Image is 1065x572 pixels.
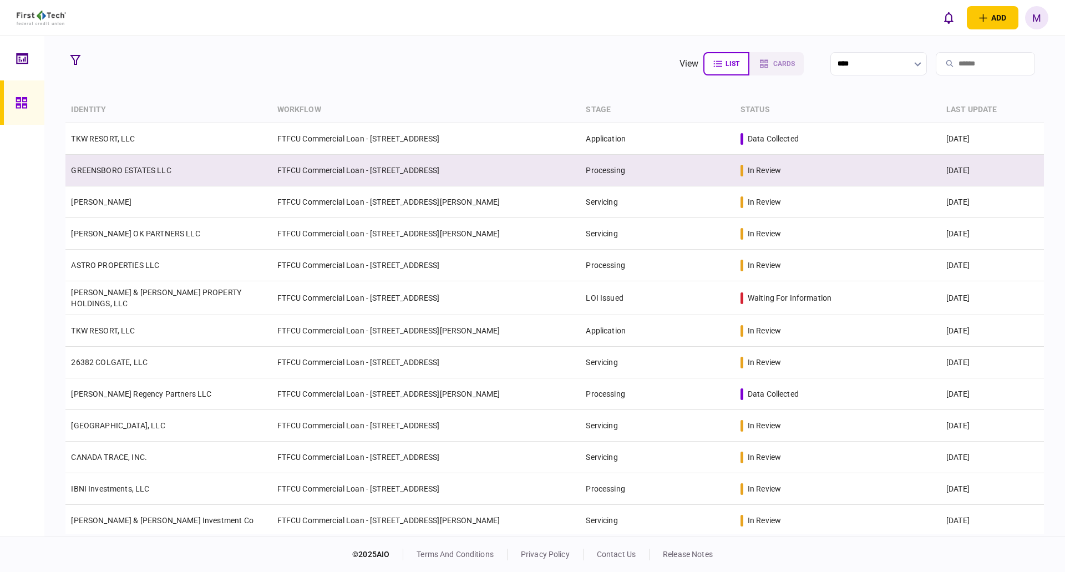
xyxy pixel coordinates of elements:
div: view [679,57,699,70]
td: [DATE] [941,155,1044,186]
td: Servicing [580,347,734,378]
a: [PERSON_NAME] OK PARTNERS LLC [71,229,200,238]
td: [DATE] [941,218,1044,250]
a: 26382 COLGATE, LLC [71,358,148,367]
div: in review [748,260,781,271]
button: open adding identity options [967,6,1018,29]
button: cards [749,52,804,75]
td: FTFCU Commercial Loan - [STREET_ADDRESS][PERSON_NAME] [272,378,581,410]
a: [PERSON_NAME] Regency Partners LLC [71,389,211,398]
a: IBNI Investments, LLC [71,484,149,493]
td: Servicing [580,186,734,218]
td: FTFCU Commercial Loan - [STREET_ADDRESS] [272,347,581,378]
span: cards [773,60,795,68]
a: terms and conditions [417,550,494,559]
a: GREENSBORO ESTATES LLC [71,166,171,175]
div: waiting for information [748,292,831,303]
td: FTFCU Commercial Loan - [STREET_ADDRESS] [272,155,581,186]
td: [DATE] [941,281,1044,315]
td: Application [580,123,734,155]
a: [PERSON_NAME] & [PERSON_NAME] Investment Co [71,516,253,525]
td: FTFCU Commercial Loan - [STREET_ADDRESS] [272,281,581,315]
a: [PERSON_NAME] & [PERSON_NAME] PROPERTY HOLDINGS, LLC [71,288,241,308]
button: list [703,52,749,75]
a: TKW RESORT, LLC [71,326,135,335]
td: FTFCU Commercial Loan - [STREET_ADDRESS] [272,410,581,442]
td: [DATE] [941,505,1044,536]
td: [DATE] [941,442,1044,473]
td: FTFCU Commercial Loan - [STREET_ADDRESS][PERSON_NAME] [272,315,581,347]
a: ASTRO PROPERTIES LLC [71,261,159,270]
td: Processing [580,473,734,505]
td: FTFCU Commercial Loan - [STREET_ADDRESS][PERSON_NAME] [272,186,581,218]
a: privacy policy [521,550,570,559]
td: FTFCU Commercial Loan - [STREET_ADDRESS] [272,473,581,505]
td: FTFCU Commercial Loan - [STREET_ADDRESS][PERSON_NAME] [272,505,581,536]
div: in review [748,196,781,207]
th: identity [65,97,271,123]
td: FTFCU Commercial Loan - [STREET_ADDRESS][PERSON_NAME] [272,218,581,250]
td: Processing [580,378,734,410]
td: [DATE] [941,315,1044,347]
span: list [726,60,739,68]
td: Application [580,315,734,347]
div: © 2025 AIO [352,549,403,560]
td: LOI Issued [580,281,734,315]
div: in review [748,325,781,336]
th: stage [580,97,734,123]
a: release notes [663,550,713,559]
div: in review [748,165,781,176]
a: [PERSON_NAME] [71,198,131,206]
a: [GEOGRAPHIC_DATA], LLC [71,421,165,430]
th: status [735,97,941,123]
a: CANADA TRACE, INC. [71,453,147,462]
div: data collected [748,133,799,144]
td: Servicing [580,505,734,536]
button: M [1025,6,1048,29]
td: Servicing [580,410,734,442]
img: client company logo [17,11,66,25]
td: Processing [580,250,734,281]
div: data collected [748,388,799,399]
td: [DATE] [941,378,1044,410]
div: in review [748,452,781,463]
td: [DATE] [941,473,1044,505]
div: in review [748,228,781,239]
td: [DATE] [941,250,1044,281]
div: in review [748,357,781,368]
td: [DATE] [941,123,1044,155]
th: workflow [272,97,581,123]
td: Processing [580,155,734,186]
td: Servicing [580,218,734,250]
td: FTFCU Commercial Loan - [STREET_ADDRESS] [272,123,581,155]
a: TKW RESORT, LLC [71,134,135,143]
button: open notifications list [937,6,960,29]
td: [DATE] [941,186,1044,218]
td: FTFCU Commercial Loan - [STREET_ADDRESS] [272,442,581,473]
td: FTFCU Commercial Loan - [STREET_ADDRESS] [272,250,581,281]
td: [DATE] [941,347,1044,378]
td: [DATE] [941,410,1044,442]
th: last update [941,97,1044,123]
div: in review [748,483,781,494]
td: Servicing [580,442,734,473]
div: in review [748,515,781,526]
div: in review [748,420,781,431]
a: contact us [597,550,636,559]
